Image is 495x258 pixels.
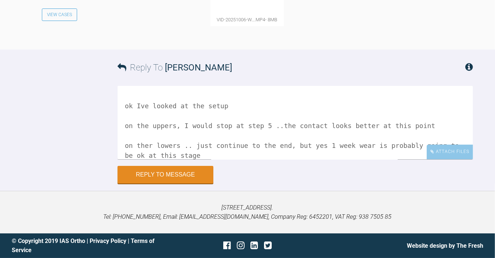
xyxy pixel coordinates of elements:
p: [STREET_ADDRESS]. Tel: [PHONE_NUMBER], Email: [EMAIL_ADDRESS][DOMAIN_NAME], Company Reg: 6452201,... [12,203,483,222]
button: Reply to Message [118,166,213,183]
textarea: HI [PERSON_NAME] ok Ive looked at the setup on the uppers, I would stop at step 5 ..the contact l... [118,86,473,159]
h3: Reply To [118,61,232,75]
div: Attach Files [427,145,473,159]
a: Privacy Policy [90,237,126,244]
div: © Copyright 2019 IAS Ortho | | [12,236,169,255]
a: Website design by The Fresh [407,242,483,249]
a: View Cases [42,8,77,21]
span: [PERSON_NAME] [165,62,232,73]
span: VID-20251006-W….mp4 - 8MB [210,13,284,26]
